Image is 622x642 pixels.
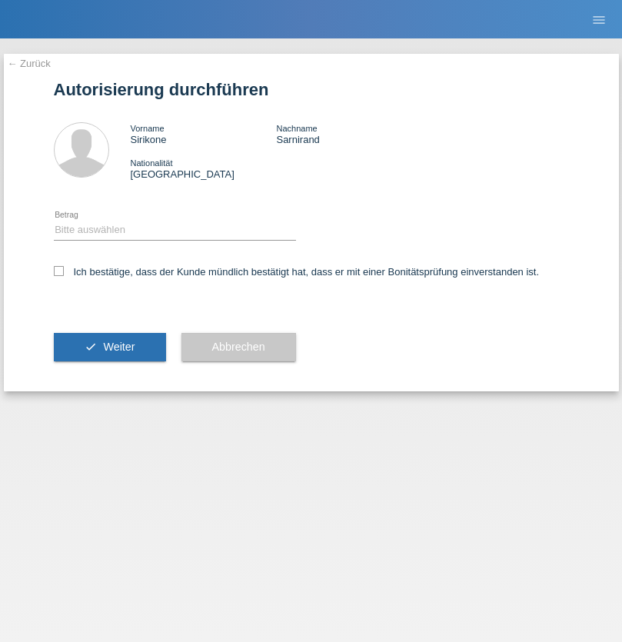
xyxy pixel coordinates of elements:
[584,15,614,24] a: menu
[212,341,265,353] span: Abbrechen
[276,124,317,133] span: Nachname
[591,12,607,28] i: menu
[131,124,165,133] span: Vorname
[8,58,51,69] a: ← Zurück
[131,157,277,180] div: [GEOGRAPHIC_DATA]
[276,122,422,145] div: Sarnirand
[131,122,277,145] div: Sirikone
[54,266,540,278] label: Ich bestätige, dass der Kunde mündlich bestätigt hat, dass er mit einer Bonitätsprüfung einversta...
[181,333,296,362] button: Abbrechen
[131,158,173,168] span: Nationalität
[103,341,135,353] span: Weiter
[85,341,97,353] i: check
[54,80,569,99] h1: Autorisierung durchführen
[54,333,166,362] button: check Weiter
